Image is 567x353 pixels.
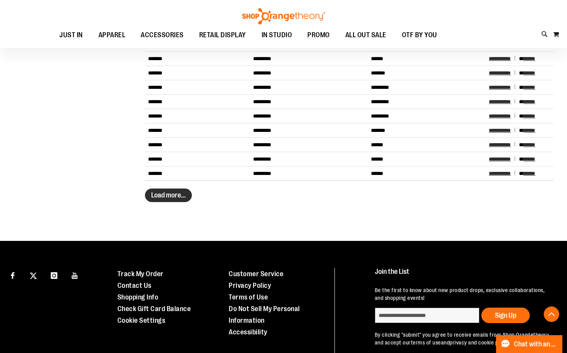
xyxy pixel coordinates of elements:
[402,26,437,44] span: OTF BY YOU
[262,26,292,44] span: IN STUDIO
[47,268,61,282] a: Visit our Instagram page
[375,268,552,282] h4: Join the List
[145,189,192,202] button: Load more...
[375,308,479,323] input: enter email
[495,311,516,319] span: Sign Up
[27,268,40,282] a: Visit our X page
[117,282,152,289] a: Contact Us
[117,317,165,324] a: Cookie Settings
[514,341,558,348] span: Chat with an Expert
[496,335,563,353] button: Chat with an Expert
[375,331,552,346] p: By clicking "submit" you agree to receive emails from Shop Orangetheory and accept our and
[229,282,271,289] a: Privacy Policy
[241,8,326,24] img: Shop Orangetheory
[30,272,37,279] img: Twitter
[345,26,386,44] span: ALL OUT SALE
[481,308,530,323] button: Sign Up
[141,26,184,44] span: ACCESSORIES
[411,339,441,346] a: terms of use
[151,191,186,199] span: Load more...
[450,339,510,346] a: privacy and cookie policy.
[68,268,82,282] a: Visit our Youtube page
[98,26,126,44] span: APPAREL
[229,270,283,278] a: Customer Service
[229,293,268,301] a: Terms of Use
[544,306,559,322] button: Back To Top
[229,328,267,336] a: Accessibility
[375,286,552,302] p: Be the first to know about new product drops, exclusive collaborations, and shopping events!
[59,26,83,44] span: JUST IN
[307,26,330,44] span: PROMO
[117,270,164,278] a: Track My Order
[199,26,246,44] span: RETAIL DISPLAY
[117,293,159,301] a: Shopping Info
[117,305,191,313] a: Check Gift Card Balance
[229,305,300,324] a: Do Not Sell My Personal Information
[6,268,19,282] a: Visit our Facebook page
